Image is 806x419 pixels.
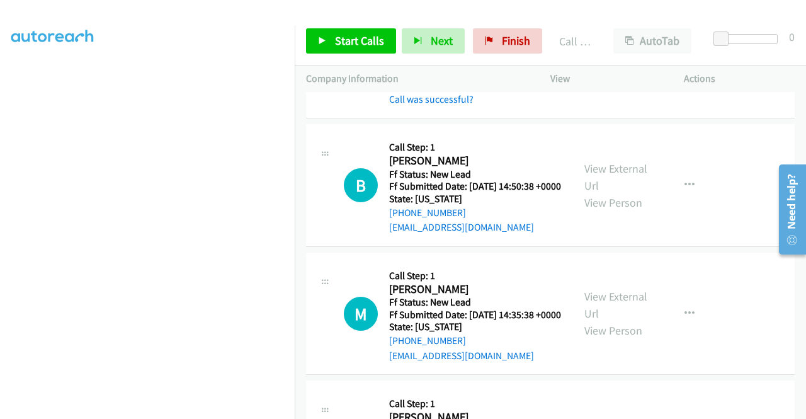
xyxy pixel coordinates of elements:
div: 0 [789,28,795,45]
p: Company Information [306,71,528,86]
div: Delay between calls (in seconds) [720,34,778,44]
h1: M [344,297,378,331]
iframe: Resource Center [770,159,806,260]
a: [EMAIL_ADDRESS][DOMAIN_NAME] [389,221,534,233]
h5: Ff Status: New Lead [389,296,561,309]
button: AutoTab [613,28,691,54]
h5: Call Step: 1 [389,141,561,154]
p: View [550,71,661,86]
h5: Ff Status: New Lead [389,168,561,181]
h5: Ff Submitted Date: [DATE] 14:50:38 +0000 [389,180,561,193]
h5: Call Step: 1 [389,398,561,410]
p: Call Completed [559,33,591,50]
span: Start Calls [335,33,384,48]
h5: Ff Submitted Date: [DATE] 14:35:38 +0000 [389,309,561,321]
a: View External Url [584,161,647,193]
h5: State: [US_STATE] [389,193,561,205]
a: [PHONE_NUMBER] [389,335,466,347]
a: Call was successful? [389,93,474,105]
a: View Person [584,323,642,338]
a: Start Calls [306,28,396,54]
h1: B [344,168,378,202]
a: [PHONE_NUMBER] [389,207,466,219]
p: Actions [684,71,795,86]
h2: [PERSON_NAME] [389,282,561,297]
a: Finish [473,28,542,54]
div: The call is yet to be attempted [344,297,378,331]
a: [EMAIL_ADDRESS][DOMAIN_NAME] [389,350,534,362]
h5: Call Step: 1 [389,270,561,282]
h2: [PERSON_NAME] [389,154,561,168]
a: View External Url [584,289,647,321]
a: View Person [584,195,642,210]
span: Finish [502,33,530,48]
button: Next [402,28,465,54]
div: The call is yet to be attempted [344,168,378,202]
span: Next [431,33,453,48]
h5: State: [US_STATE] [389,321,561,333]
